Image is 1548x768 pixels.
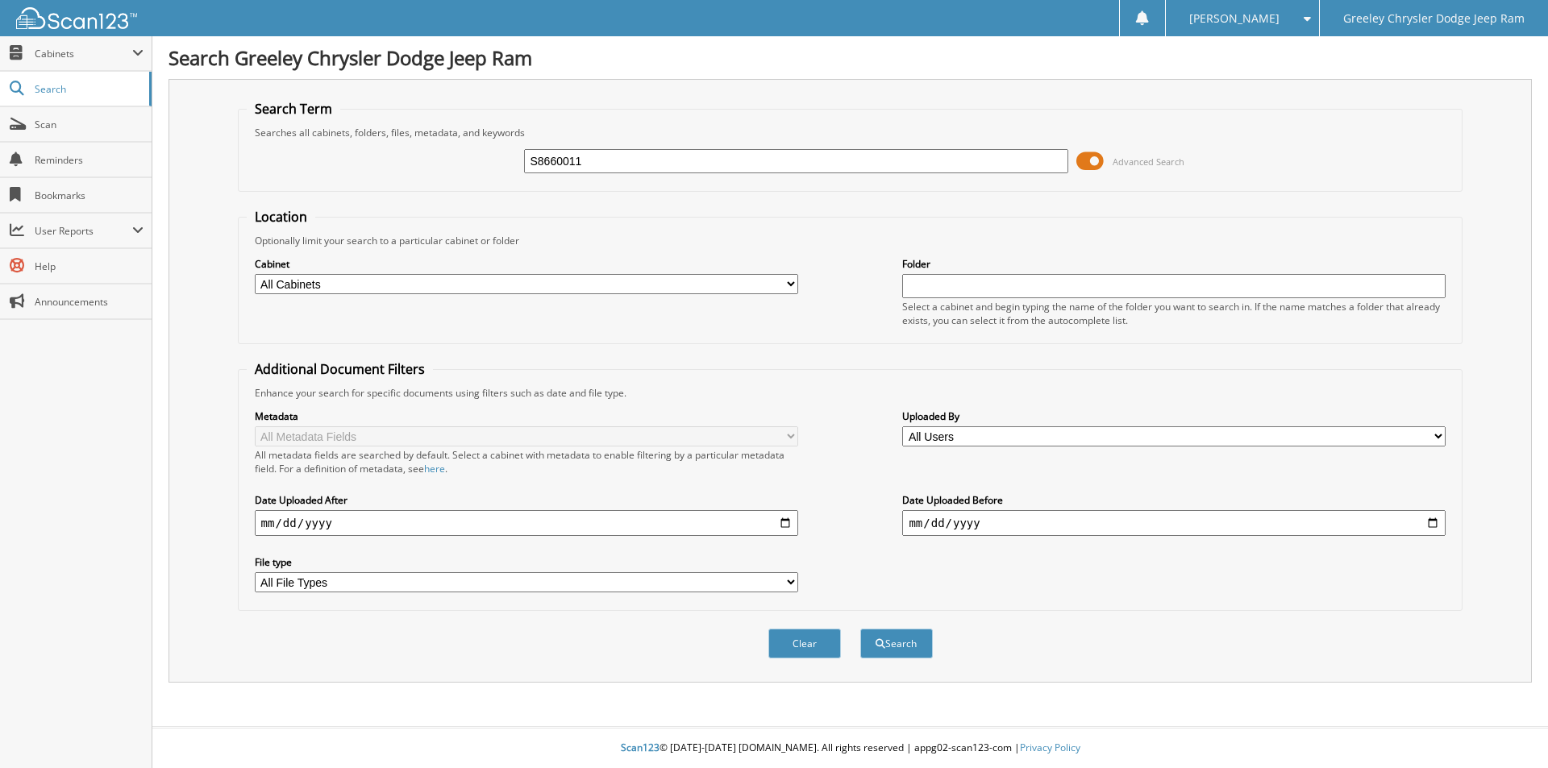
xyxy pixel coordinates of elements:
[902,300,1446,327] div: Select a cabinet and begin typing the name of the folder you want to search in. If the name match...
[255,510,798,536] input: start
[169,44,1532,71] h1: Search Greeley Chrysler Dodge Jeep Ram
[16,7,137,29] img: scan123-logo-white.svg
[35,259,144,273] span: Help
[247,208,315,226] legend: Location
[35,189,144,202] span: Bookmarks
[35,47,132,60] span: Cabinets
[35,224,132,238] span: User Reports
[247,100,340,118] legend: Search Term
[860,629,933,658] button: Search
[255,409,798,423] label: Metadata
[255,448,798,475] div: All metadata fields are searched by default. Select a cabinet with metadata to enable filtering b...
[424,462,445,475] a: here
[255,493,798,507] label: Date Uploaded After
[902,493,1446,507] label: Date Uploaded Before
[1189,14,1280,23] span: [PERSON_NAME]
[247,126,1454,139] div: Searches all cabinets, folders, files, metadata, and keywords
[902,257,1446,271] label: Folder
[255,555,798,569] label: File type
[1020,741,1080,754] a: Privacy Policy
[247,234,1454,247] div: Optionally limit your search to a particular cabinet or folder
[1113,156,1184,168] span: Advanced Search
[152,729,1548,768] div: © [DATE]-[DATE] [DOMAIN_NAME]. All rights reserved | appg02-scan123-com |
[35,295,144,309] span: Announcements
[35,153,144,167] span: Reminders
[255,257,798,271] label: Cabinet
[768,629,841,658] button: Clear
[247,386,1454,400] div: Enhance your search for specific documents using filters such as date and file type.
[1343,14,1525,23] span: Greeley Chrysler Dodge Jeep Ram
[902,409,1446,423] label: Uploaded By
[1467,691,1548,768] iframe: Chat Widget
[247,360,433,378] legend: Additional Document Filters
[621,741,660,754] span: Scan123
[902,510,1446,536] input: end
[35,118,144,131] span: Scan
[35,82,141,96] span: Search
